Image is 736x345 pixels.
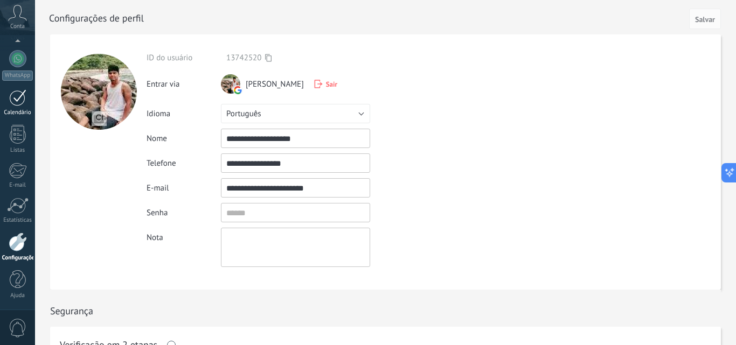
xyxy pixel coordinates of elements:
span: Português [226,109,261,119]
div: E-mail [147,183,221,193]
div: Nota [147,228,221,243]
span: 13742520 [226,53,261,63]
h1: Segurança [50,305,93,317]
div: E-mail [2,182,33,189]
span: [PERSON_NAME] [246,79,304,89]
span: Conta [10,23,25,30]
div: Calendário [2,109,33,116]
div: Configurações [2,255,33,262]
span: Salvar [695,16,715,23]
div: WhatsApp [2,71,33,81]
div: Idioma [147,109,221,119]
div: Ajuda [2,292,33,299]
div: Listas [2,147,33,154]
div: Estatísticas [2,217,33,224]
div: Entrar via [147,73,221,89]
button: Salvar [689,9,721,29]
div: ID do usuário [147,53,221,63]
div: Senha [147,208,221,218]
div: Telefone [147,158,221,168]
div: Nome [147,133,221,144]
span: Sair [326,80,337,89]
button: Português [221,104,370,123]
